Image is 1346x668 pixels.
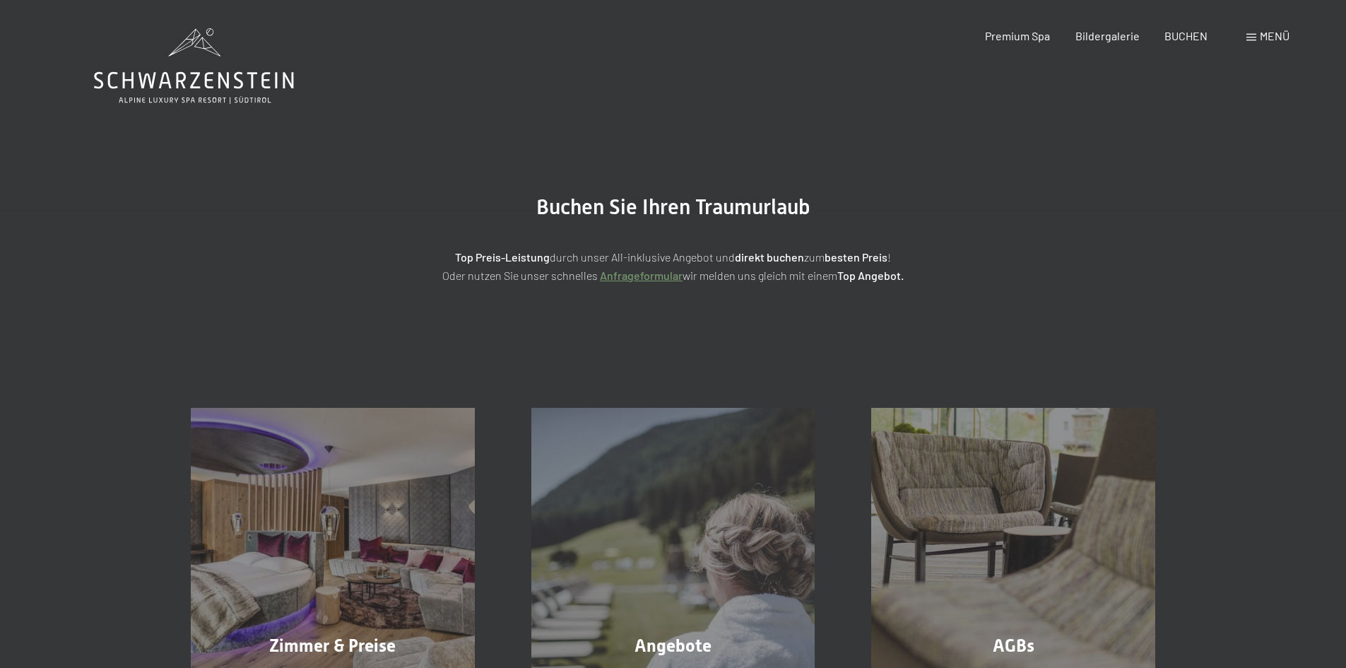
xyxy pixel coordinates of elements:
[269,635,396,656] span: Zimmer & Preise
[455,250,550,264] strong: Top Preis-Leistung
[320,248,1027,284] p: durch unser All-inklusive Angebot und zum ! Oder nutzen Sie unser schnelles wir melden uns gleich...
[993,635,1034,656] span: AGBs
[985,29,1050,42] a: Premium Spa
[600,269,683,282] a: Anfrageformular
[1075,29,1140,42] a: Bildergalerie
[825,250,887,264] strong: besten Preis
[536,194,810,219] span: Buchen Sie Ihren Traumurlaub
[634,635,712,656] span: Angebote
[1260,29,1289,42] span: Menü
[837,269,904,282] strong: Top Angebot.
[1164,29,1208,42] a: BUCHEN
[735,250,804,264] strong: direkt buchen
